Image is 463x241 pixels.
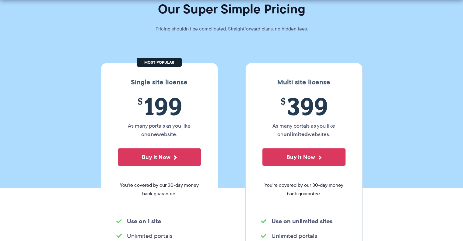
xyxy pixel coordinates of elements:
[262,122,345,139] p: As many portals as you like on websites.
[118,92,201,120] span: 199
[262,181,345,198] span: You're covered by our 30-day money back guarantee.
[116,232,202,240] li: Unlimited portals
[283,130,308,138] strong: unlimited
[118,122,201,139] p: As many portals as you like on website.
[261,232,347,240] li: Unlimited portals
[262,92,345,120] span: 399
[140,25,323,33] p: Pricing shouldn't be complicated. Straightforward plans, no hidden fees.
[118,148,201,166] button: Buy It Now
[252,78,356,86] h3: Multi site license
[272,217,332,226] strong: Use on unlimited sites
[147,130,157,138] strong: one
[127,217,161,226] strong: Use on 1 site
[262,148,345,166] button: Buy It Now
[107,78,212,86] h3: Single site license
[118,181,201,198] span: You're covered by our 30-day money back guarantee.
